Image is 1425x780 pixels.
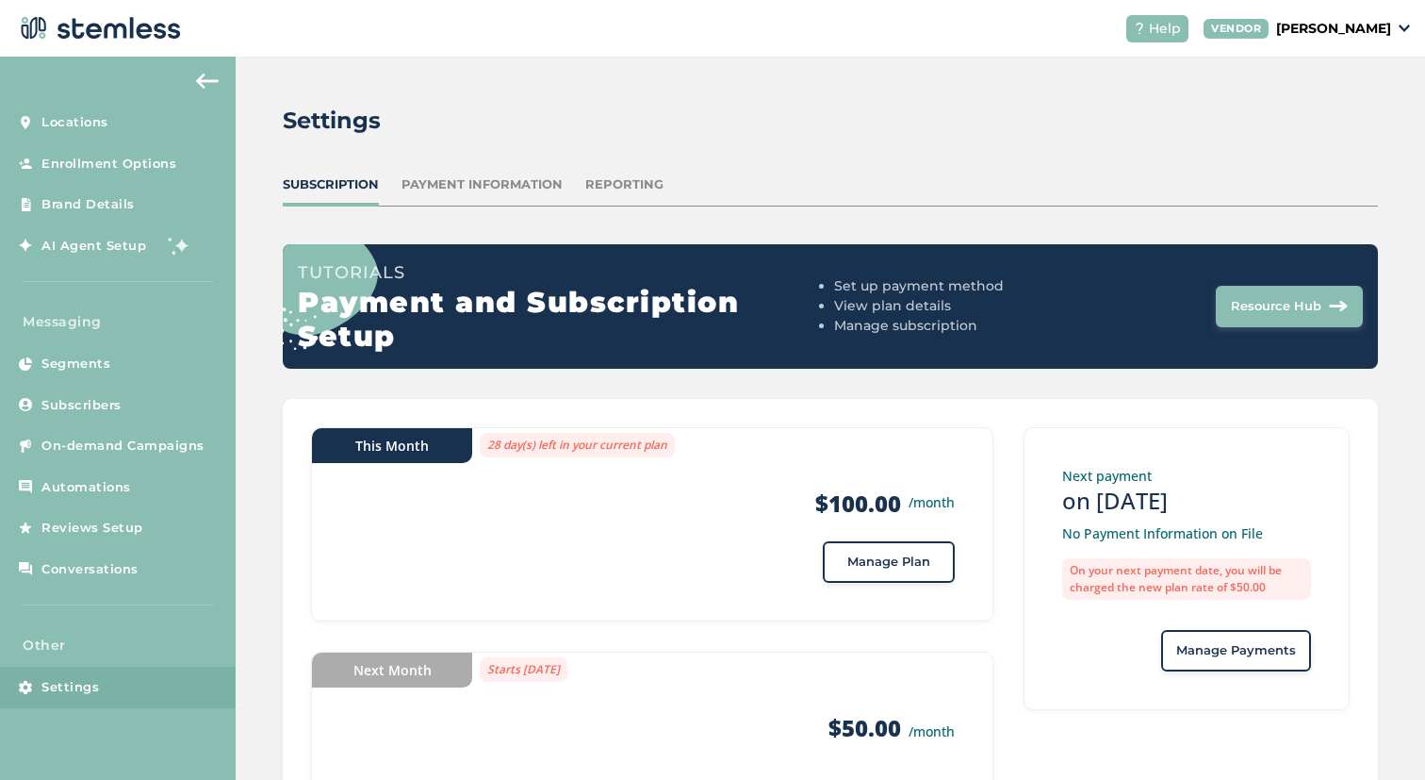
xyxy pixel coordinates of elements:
[1062,486,1311,516] h3: on [DATE]
[1062,523,1311,543] p: No Payment Information on File
[15,9,181,47] img: logo-dark-0685b13c.svg
[834,316,1094,336] li: Manage subscription
[847,553,930,572] span: Manage Plan
[41,396,122,415] span: Subscribers
[41,560,139,579] span: Conversations
[1231,297,1321,316] span: Resource Hub
[298,286,827,354] h2: Payment and Subscription Setup
[283,104,381,138] h2: Settings
[283,175,379,194] div: Subscription
[41,478,131,497] span: Automations
[1161,630,1311,672] button: Manage Payments
[160,226,198,264] img: glitter-stars-b7820f95.gif
[909,492,955,512] small: /month
[41,237,146,256] span: AI Agent Setup
[41,678,99,697] span: Settings
[1399,25,1410,32] img: icon_down-arrow-small-66adaf34.svg
[1062,466,1311,486] p: Next payment
[312,653,472,688] div: Next Month
[41,155,176,174] span: Enrollment Options
[1149,19,1181,39] span: Help
[312,428,472,463] div: This Month
[1176,641,1296,660] span: Manage Payments
[815,489,901,519] strong: $100.00
[834,296,1094,316] li: View plan details
[834,276,1094,296] li: Set up payment method
[585,175,663,194] div: Reporting
[1134,23,1145,34] img: icon-help-white-03924b79.svg
[401,175,563,194] div: Payment Information
[41,437,205,456] span: On-demand Campaigns
[196,74,219,89] img: icon-arrow-back-accent-c549486e.svg
[41,113,108,132] span: Locations
[823,541,955,583] button: Manage Plan
[298,259,827,286] h3: Tutorials
[1216,286,1363,327] button: Resource Hub
[1204,19,1269,39] div: VENDOR
[1276,19,1391,39] p: [PERSON_NAME]
[1062,558,1311,600] label: On your next payment date, you will be charged the new plan rate of $50.00
[480,657,567,682] label: Starts [DATE]
[41,195,135,214] span: Brand Details
[828,712,901,743] strong: $50.00
[909,722,955,740] small: /month
[41,519,143,538] span: Reviews Setup
[480,433,675,457] label: 28 day(s) left in your current plan
[41,355,110,373] span: Segments
[1331,689,1425,780] iframe: Chat Widget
